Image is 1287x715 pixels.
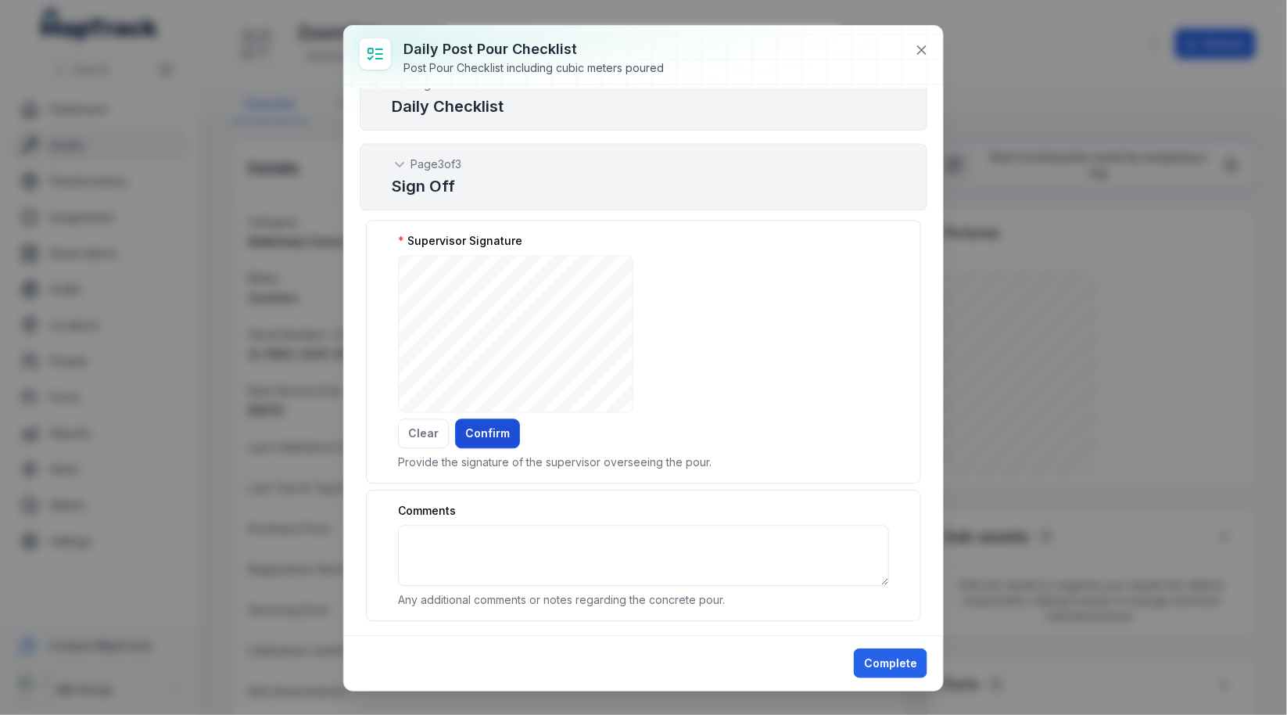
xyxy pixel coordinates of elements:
[392,96,895,118] h2: Daily Checklist
[398,419,449,449] button: Clear
[403,60,664,76] div: Post Pour Checklist including cubic meters poured
[455,419,520,449] button: Confirm
[398,526,889,587] textarea: :rfj:-form-item-label
[403,38,664,60] h3: Daily Post Pour Checklist
[392,176,895,198] h2: Sign Off
[398,504,456,519] label: Comments
[398,455,889,471] p: Provide the signature of the supervisor overseeing the pour.
[410,157,461,173] span: Page 3 of 3
[398,234,522,250] label: Supervisor Signature
[398,593,889,609] p: Any additional comments or notes regarding the concrete pour.
[854,649,927,678] button: Complete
